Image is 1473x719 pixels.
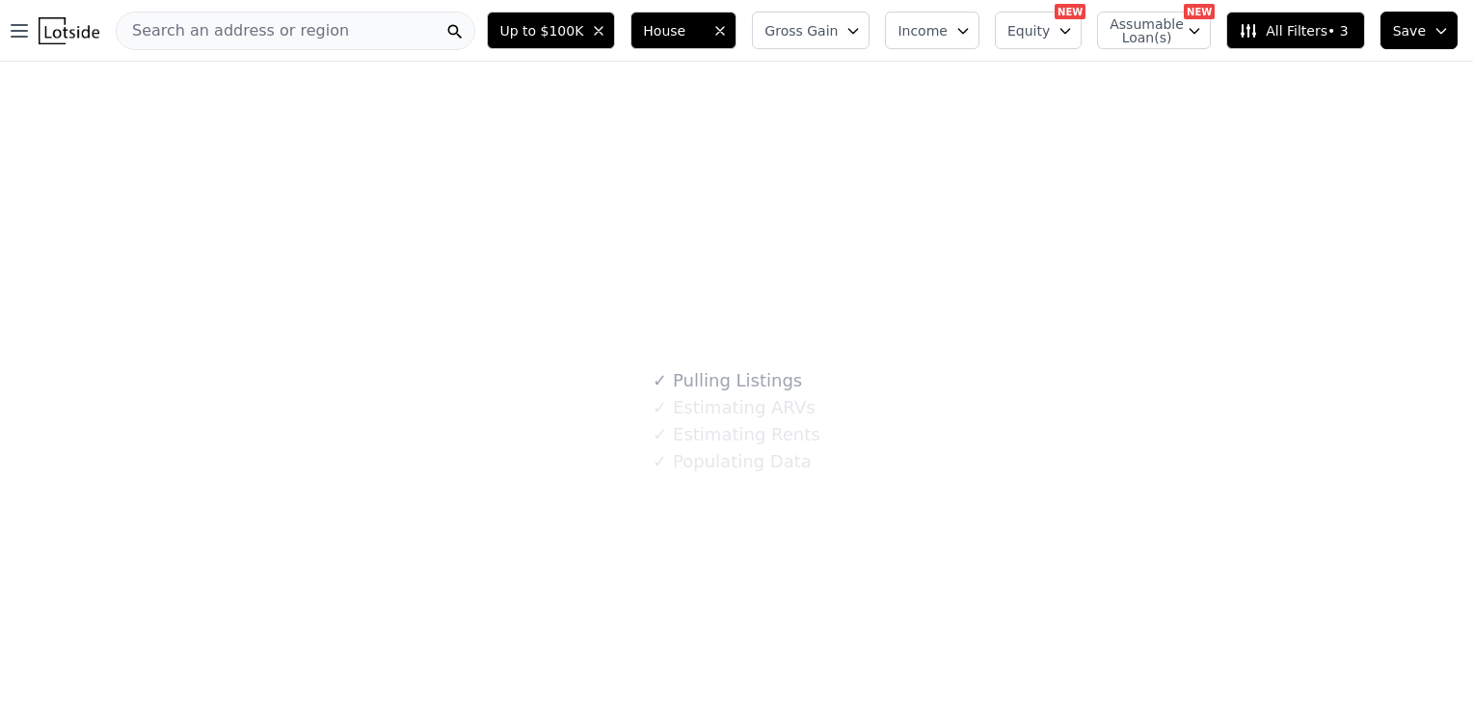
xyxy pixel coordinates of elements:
button: Gross Gain [752,12,870,49]
button: House [630,12,736,49]
span: Income [897,21,948,40]
span: ✓ [653,452,667,471]
div: Pulling Listings [653,367,802,394]
span: ✓ [653,371,667,390]
button: Save [1380,12,1458,49]
span: Save [1393,21,1426,40]
div: NEW [1055,4,1085,19]
button: Assumable Loan(s) [1097,12,1211,49]
div: Estimating Rents [653,421,819,448]
span: Gross Gain [764,21,838,40]
div: Populating Data [653,448,811,475]
span: All Filters • 3 [1239,21,1348,40]
img: Lotside [39,17,99,44]
span: House [643,21,705,40]
span: ✓ [653,425,667,444]
span: Assumable Loan(s) [1110,17,1171,44]
button: All Filters• 3 [1226,12,1364,49]
span: Up to $100K [499,21,583,40]
div: Estimating ARVs [653,394,815,421]
div: NEW [1184,4,1215,19]
span: Equity [1007,21,1050,40]
button: Income [885,12,979,49]
button: Up to $100K [487,12,615,49]
button: Equity [995,12,1082,49]
span: ✓ [653,398,667,417]
span: Search an address or region [117,19,349,42]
